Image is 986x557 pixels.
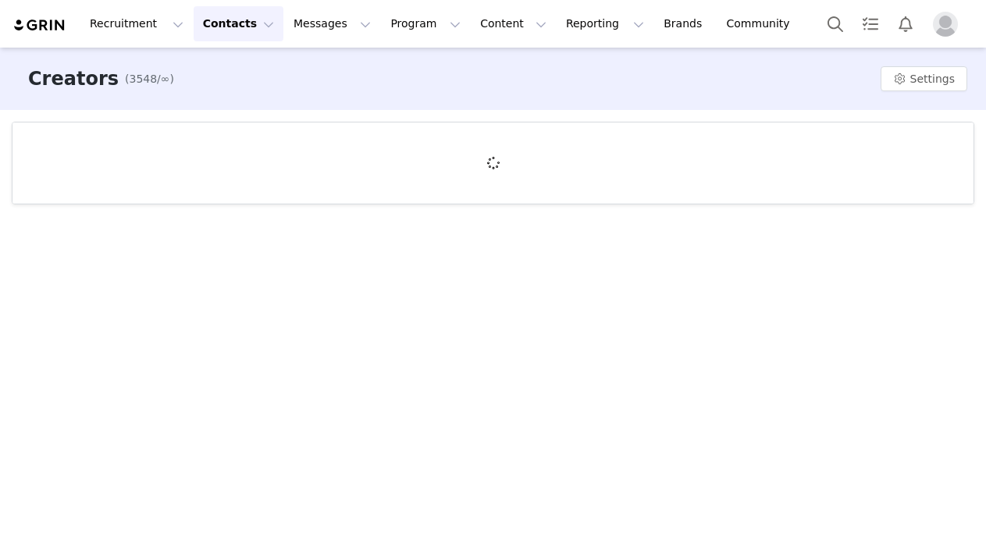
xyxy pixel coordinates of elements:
[881,66,967,91] button: Settings
[654,6,716,41] a: Brands
[12,18,67,33] img: grin logo
[194,6,283,41] button: Contacts
[125,71,174,87] span: (3548/∞)
[888,6,923,41] button: Notifications
[924,12,974,37] button: Profile
[853,6,888,41] a: Tasks
[381,6,470,41] button: Program
[717,6,806,41] a: Community
[471,6,556,41] button: Content
[284,6,380,41] button: Messages
[818,6,853,41] button: Search
[557,6,653,41] button: Reporting
[933,12,958,37] img: placeholder-profile.jpg
[28,65,119,93] h3: Creators
[80,6,193,41] button: Recruitment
